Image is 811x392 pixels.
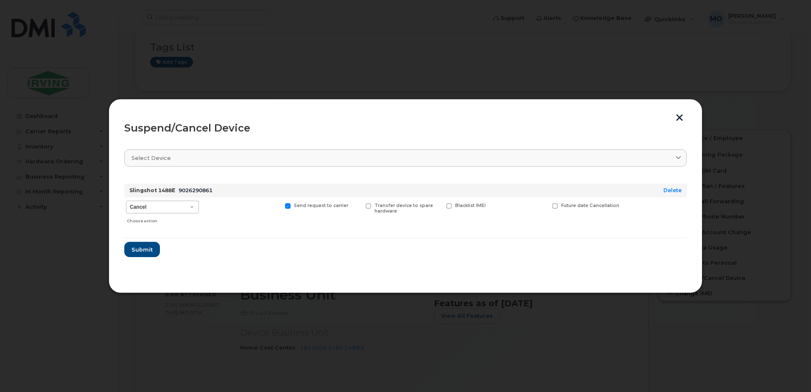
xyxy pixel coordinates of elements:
[131,154,171,162] span: Select device
[436,203,440,207] input: Blacklist IMEI
[275,203,279,207] input: Send request to carrier
[455,203,486,208] span: Blacklist IMEI
[542,203,546,207] input: Future date Cancellation
[561,203,619,208] span: Future date Cancellation
[129,187,175,193] strong: Slingshot 1488E
[663,187,682,193] a: Delete
[355,203,360,207] input: Transfer device to spare hardware
[131,246,153,254] span: Submit
[179,187,213,193] span: 9026290861
[124,123,687,133] div: Suspend/Cancel Device
[375,203,433,214] span: Transfer device to spare hardware
[127,214,199,224] div: Choose action
[294,203,348,208] span: Send request to carrier
[124,242,160,257] button: Submit
[124,149,687,167] a: Select device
